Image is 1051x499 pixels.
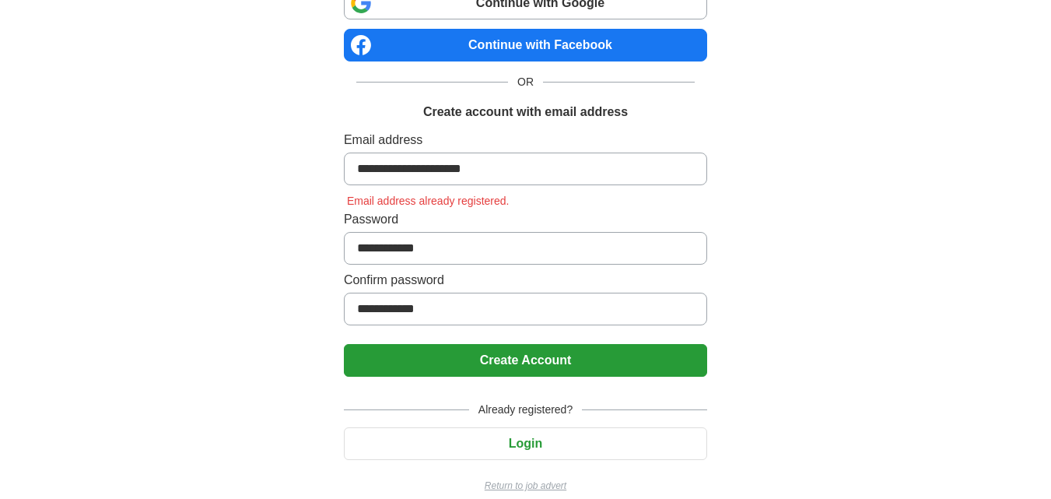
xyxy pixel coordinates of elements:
[344,344,707,377] button: Create Account
[344,271,707,290] label: Confirm password
[344,29,707,61] a: Continue with Facebook
[344,479,707,493] a: Return to job advert
[469,402,582,418] span: Already registered?
[344,131,707,149] label: Email address
[344,427,707,460] button: Login
[423,103,628,121] h1: Create account with email address
[508,74,543,90] span: OR
[344,195,513,207] span: Email address already registered.
[344,210,707,229] label: Password
[344,437,707,450] a: Login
